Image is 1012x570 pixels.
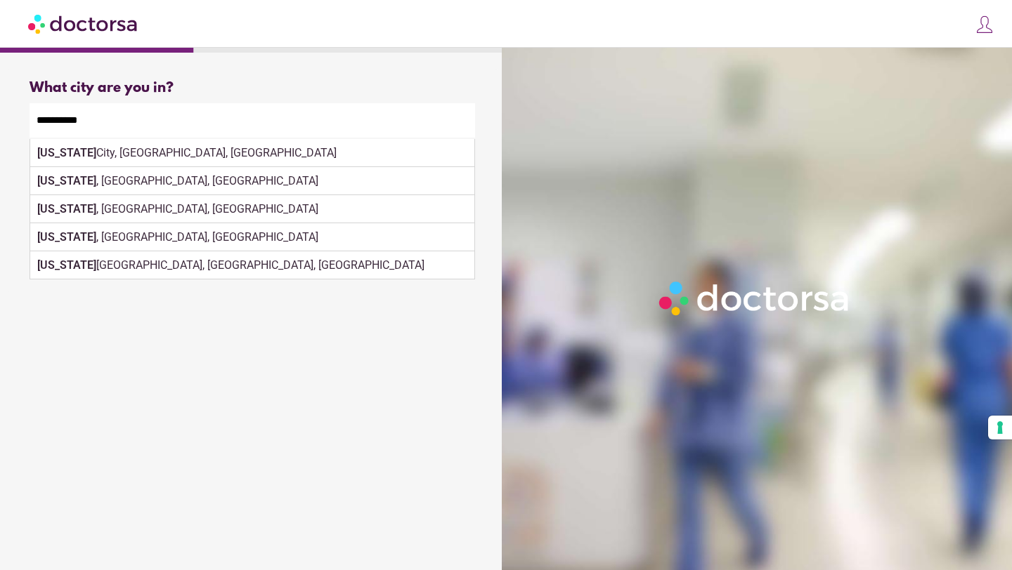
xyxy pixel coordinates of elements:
[30,251,474,279] div: [GEOGRAPHIC_DATA], [GEOGRAPHIC_DATA], [GEOGRAPHIC_DATA]
[30,80,475,96] div: What city are you in?
[30,167,474,195] div: , [GEOGRAPHIC_DATA], [GEOGRAPHIC_DATA]
[37,230,96,244] strong: [US_STATE]
[988,416,1012,439] button: Your consent preferences for tracking technologies
[30,138,475,168] div: Make sure the city you pick is where you need assistance.
[30,195,474,223] div: , [GEOGRAPHIC_DATA], [GEOGRAPHIC_DATA]
[654,276,856,321] img: Logo-Doctorsa-trans-White-partial-flat.png
[975,15,994,34] img: icons8-customer-100.png
[37,174,96,187] strong: [US_STATE]
[30,223,474,251] div: , [GEOGRAPHIC_DATA], [GEOGRAPHIC_DATA]
[37,146,96,159] strong: [US_STATE]
[37,258,96,272] strong: [US_STATE]
[37,202,96,216] strong: [US_STATE]
[30,139,474,167] div: City, [GEOGRAPHIC_DATA], [GEOGRAPHIC_DATA]
[28,8,139,39] img: Doctorsa.com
